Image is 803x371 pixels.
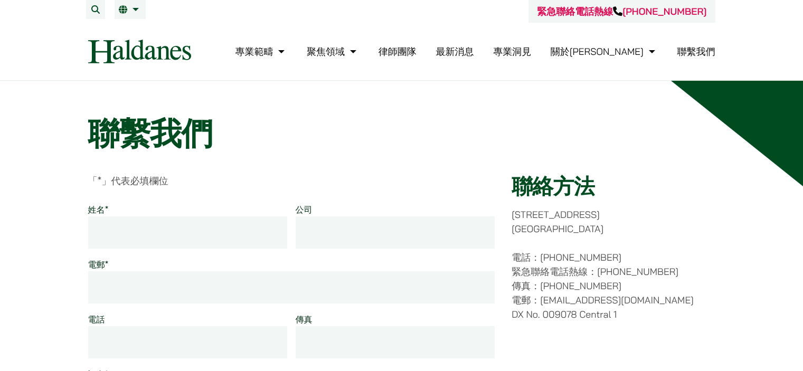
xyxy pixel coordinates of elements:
label: 電郵 [88,259,109,270]
p: 電話：[PHONE_NUMBER] 緊急聯絡電話熱線：[PHONE_NUMBER] 傳真：[PHONE_NUMBER] 電郵：[EMAIL_ADDRESS][DOMAIN_NAME] DX No... [512,250,715,321]
p: 「 」代表必填欄位 [88,174,495,188]
label: 公司 [296,204,313,215]
a: 律師團隊 [379,45,417,58]
h1: 聯繫我們 [88,115,715,153]
a: 專業洞見 [493,45,531,58]
a: 最新消息 [436,45,474,58]
p: [STREET_ADDRESS] [GEOGRAPHIC_DATA] [512,207,715,236]
a: 專業範疇 [235,45,287,58]
a: 聯繫我們 [677,45,715,58]
label: 電話 [88,314,105,325]
label: 傳真 [296,314,313,325]
a: 聚焦領域 [307,45,359,58]
img: Logo of Haldanes [88,40,191,63]
a: 緊急聯絡電話熱線[PHONE_NUMBER] [537,5,706,17]
h2: 聯絡方法 [512,174,715,199]
label: 姓名 [88,204,109,215]
a: 繁 [119,5,141,14]
a: 關於何敦 [551,45,658,58]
